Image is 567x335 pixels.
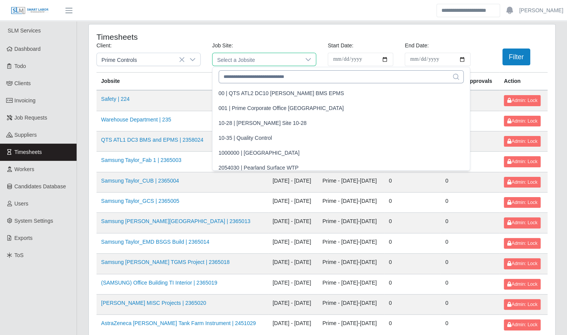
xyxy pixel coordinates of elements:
[15,132,37,138] span: Suppliers
[318,193,384,213] td: Prime - [DATE]-[DATE]
[441,274,499,294] td: 0
[318,315,384,335] td: Prime - [DATE]-[DATE]
[318,213,384,233] td: Prime - [DATE]-[DATE]
[504,217,541,228] button: Admin: Lock
[441,172,499,192] td: 0
[96,32,278,42] h4: Timesheets
[384,254,441,274] td: 0
[507,220,537,225] span: Admin: Lock
[101,259,230,265] a: Samsung [PERSON_NAME] TGMS Project | 2365018
[101,218,250,224] a: Samsung [PERSON_NAME][GEOGRAPHIC_DATA] | 2365013
[15,201,29,207] span: Users
[15,97,36,104] span: Invoicing
[212,53,301,66] span: Select a Jobsite
[441,315,499,335] td: 0
[219,134,272,142] div: 10-35 | Quality Control
[507,282,537,287] span: Admin: Lock
[318,274,384,294] td: Prime - [DATE]-[DATE]
[15,183,66,189] span: Candidates Database
[507,261,537,266] span: Admin: Lock
[384,233,441,253] td: 0
[101,117,171,123] a: Warehouse Department | 235
[504,197,541,208] button: Admin: Lock
[214,146,468,160] li: Houston
[101,320,256,326] a: AstraZeneca [PERSON_NAME] Tank Farm Instrument | 2451029
[96,42,112,50] label: Client:
[504,177,541,188] button: Admin: Lock
[214,116,468,130] li: Ray Alford Site 10-28
[101,280,217,286] a: (SAMSUNG) Office Building TI Interior | 2365019
[214,131,468,145] li: Quality Control
[214,86,468,100] li: QTS ATL2 DC10 OSGOOD BMS EPMS
[504,279,541,290] button: Admin: Lock
[219,89,344,97] div: 00 | QTS ATL2 DC10 [PERSON_NAME] BMS EPMS
[268,213,318,233] td: [DATE] - [DATE]
[441,254,499,274] td: 0
[219,119,307,127] div: 10-28 | [PERSON_NAME] Site 10-28
[268,274,318,294] td: [DATE] - [DATE]
[15,63,26,69] span: Todo
[507,159,537,164] span: Admin: Lock
[504,156,541,167] button: Admin: Lock
[219,149,300,157] div: 1000000 | [GEOGRAPHIC_DATA]
[214,161,468,175] li: Pearland Surface WTP
[384,193,441,213] td: 0
[507,322,537,327] span: Admin: Lock
[268,315,318,335] td: [DATE] - [DATE]
[384,172,441,192] td: 0
[384,274,441,294] td: 0
[268,294,318,314] td: [DATE] - [DATE]
[504,238,541,249] button: Admin: Lock
[101,137,203,143] a: QTS ATL1 DC3 BMS and EPMS | 2358024
[318,254,384,274] td: Prime - [DATE]-[DATE]
[507,302,537,307] span: Admin: Lock
[384,213,441,233] td: 0
[507,98,537,103] span: Admin: Lock
[101,178,179,184] a: Samsung Taylor_CUB | 2365004
[507,139,537,144] span: Admin: Lock
[15,166,34,172] span: Workers
[219,104,344,112] div: 001 | Prime Corporate Office [GEOGRAPHIC_DATA]
[507,118,537,124] span: Admin: Lock
[504,136,541,147] button: Admin: Lock
[328,42,353,50] label: Start Date:
[499,73,547,91] th: Action
[502,49,530,65] button: Filter
[268,193,318,213] td: [DATE] - [DATE]
[384,294,441,314] td: 0
[15,218,53,224] span: System Settings
[441,233,499,253] td: 0
[15,80,31,86] span: Clients
[519,6,563,15] a: [PERSON_NAME]
[15,149,42,155] span: Timesheets
[318,172,384,192] td: Prime - [DATE]-[DATE]
[507,200,537,205] span: Admin: Lock
[101,198,179,204] a: Samsung Taylor_GCS | 2365005
[11,6,49,15] img: SLM Logo
[507,241,537,246] span: Admin: Lock
[504,319,541,330] button: Admin: Lock
[15,235,33,241] span: Exports
[441,193,499,213] td: 0
[318,294,384,314] td: Prime - [DATE]-[DATE]
[96,73,268,91] th: Jobsite
[15,252,24,258] span: ToS
[101,96,129,102] a: Safety | 224
[268,172,318,192] td: [DATE] - [DATE]
[97,53,185,66] span: Prime Controls
[504,95,541,106] button: Admin: Lock
[384,315,441,335] td: 0
[101,157,181,163] a: Samsung Taylor_Fab 1 | 2365003
[504,299,541,310] button: Admin: Lock
[101,239,209,245] a: Samsung Taylor_EMD BSGS Build | 2365014
[405,42,428,50] label: End Date:
[504,116,541,126] button: Admin: Lock
[507,180,537,185] span: Admin: Lock
[15,115,47,121] span: Job Requests
[268,233,318,253] td: [DATE] - [DATE]
[214,101,468,115] li: Prime Corporate Office Dallas
[441,213,499,233] td: 0
[268,254,318,274] td: [DATE] - [DATE]
[436,4,500,17] input: Search
[8,28,41,34] span: SLM Services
